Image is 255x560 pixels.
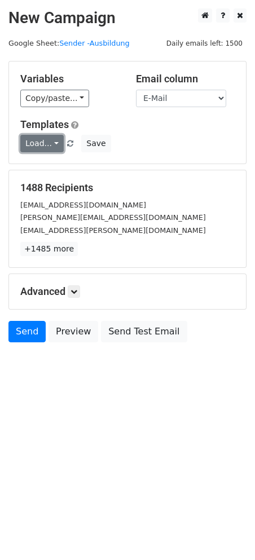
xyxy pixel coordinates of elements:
h2: New Campaign [8,8,247,28]
h5: Variables [20,73,119,85]
small: [EMAIL_ADDRESS][DOMAIN_NAME] [20,201,146,209]
a: Send Test Email [101,321,187,342]
a: Sender -Ausbildung [59,39,130,47]
span: Daily emails left: 1500 [162,37,247,50]
small: [PERSON_NAME][EMAIL_ADDRESS][DOMAIN_NAME] [20,213,206,222]
a: Preview [49,321,98,342]
div: Chat-Widget [199,506,255,560]
small: [EMAIL_ADDRESS][PERSON_NAME][DOMAIN_NAME] [20,226,206,235]
a: Copy/paste... [20,90,89,107]
a: +1485 more [20,242,78,256]
iframe: Chat Widget [199,506,255,560]
a: Load... [20,135,64,152]
h5: 1488 Recipients [20,182,235,194]
a: Daily emails left: 1500 [162,39,247,47]
h5: Advanced [20,285,235,298]
a: Templates [20,118,69,130]
button: Save [81,135,111,152]
small: Google Sheet: [8,39,130,47]
h5: Email column [136,73,235,85]
a: Send [8,321,46,342]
